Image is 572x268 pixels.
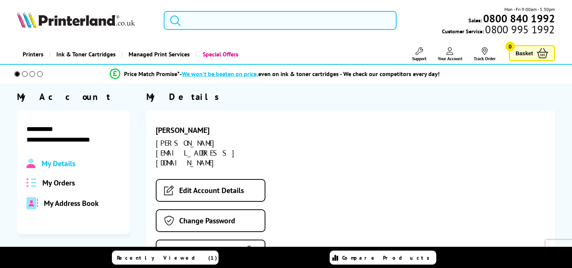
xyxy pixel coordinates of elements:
a: Track Order [474,47,496,61]
a: Edit Account Details [156,179,265,202]
div: - even on ink & toner cartridges - We check our competitors every day! [180,70,440,78]
span: My Details [42,159,75,168]
button: Sign Out [156,240,265,261]
a: Recently Viewed (1) [112,251,219,265]
span: Recently Viewed (1) [117,254,217,261]
span: Sign Out [168,246,234,255]
a: Printers [17,45,49,64]
a: Basket 0 [509,45,555,61]
a: Printerland Logo [17,11,154,30]
span: Mon - Fri 9:00am - 5:30pm [504,6,555,13]
span: We won’t be beaten on price, [182,70,258,78]
span: Ink & Toner Cartridges [56,45,116,64]
span: My Orders [42,178,75,188]
div: My Account [17,91,130,103]
span: 0800 995 1992 [484,26,555,33]
b: 0800 840 1992 [483,11,555,25]
img: Profile.svg [26,159,35,168]
div: [PERSON_NAME][EMAIL_ADDRESS][DOMAIN_NAME] [156,138,284,168]
a: 0800 840 1992 [482,15,555,22]
a: Compare Products [330,251,436,265]
span: Customer Service: [442,26,555,35]
span: 0 [505,42,515,51]
span: Basket [516,48,533,58]
a: Ink & Toner Cartridges [49,45,121,64]
a: Change Password [156,209,265,232]
div: [PERSON_NAME] [156,125,284,135]
a: Support [412,47,426,61]
img: Printerland Logo [17,11,135,28]
span: Support [412,56,426,61]
span: Sales: [468,17,482,24]
li: modal_Promise [4,67,546,81]
span: My Address Book [44,198,99,208]
span: Your Account [438,56,462,61]
a: Your Account [438,47,462,61]
span: Compare Products [342,254,434,261]
a: Managed Print Services [121,45,195,64]
a: Special Offers [195,45,244,64]
div: My Details [146,91,555,103]
span: Price Match Promise* [124,70,180,78]
img: address-book-duotone-solid.svg [26,197,38,209]
img: all-order.svg [26,178,36,187]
